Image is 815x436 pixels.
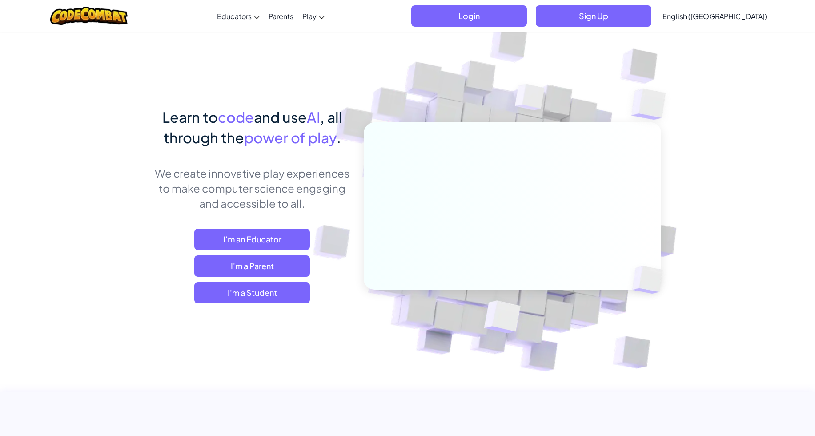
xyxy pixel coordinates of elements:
span: Educators [217,12,252,21]
span: code [218,108,254,126]
span: AI [307,108,320,126]
span: English ([GEOGRAPHIC_DATA]) [662,12,767,21]
span: Learn to [162,108,218,126]
img: CodeCombat logo [50,7,128,25]
img: Overlap cubes [614,67,691,142]
img: Overlap cubes [617,247,684,312]
a: English ([GEOGRAPHIC_DATA]) [658,4,771,28]
span: power of play [244,129,337,146]
span: . [337,129,341,146]
a: Parents [264,4,298,28]
button: Sign Up [536,5,651,27]
a: I'm an Educator [194,229,310,250]
img: Overlap cubes [462,282,542,355]
span: and use [254,108,307,126]
button: I'm a Student [194,282,310,303]
span: Play [302,12,317,21]
a: I'm a Parent [194,255,310,277]
p: We create innovative play experiences to make computer science engaging and accessible to all. [154,166,350,211]
img: Overlap cubes [498,66,562,133]
a: Play [298,4,329,28]
button: Login [411,5,527,27]
a: Educators [213,4,264,28]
